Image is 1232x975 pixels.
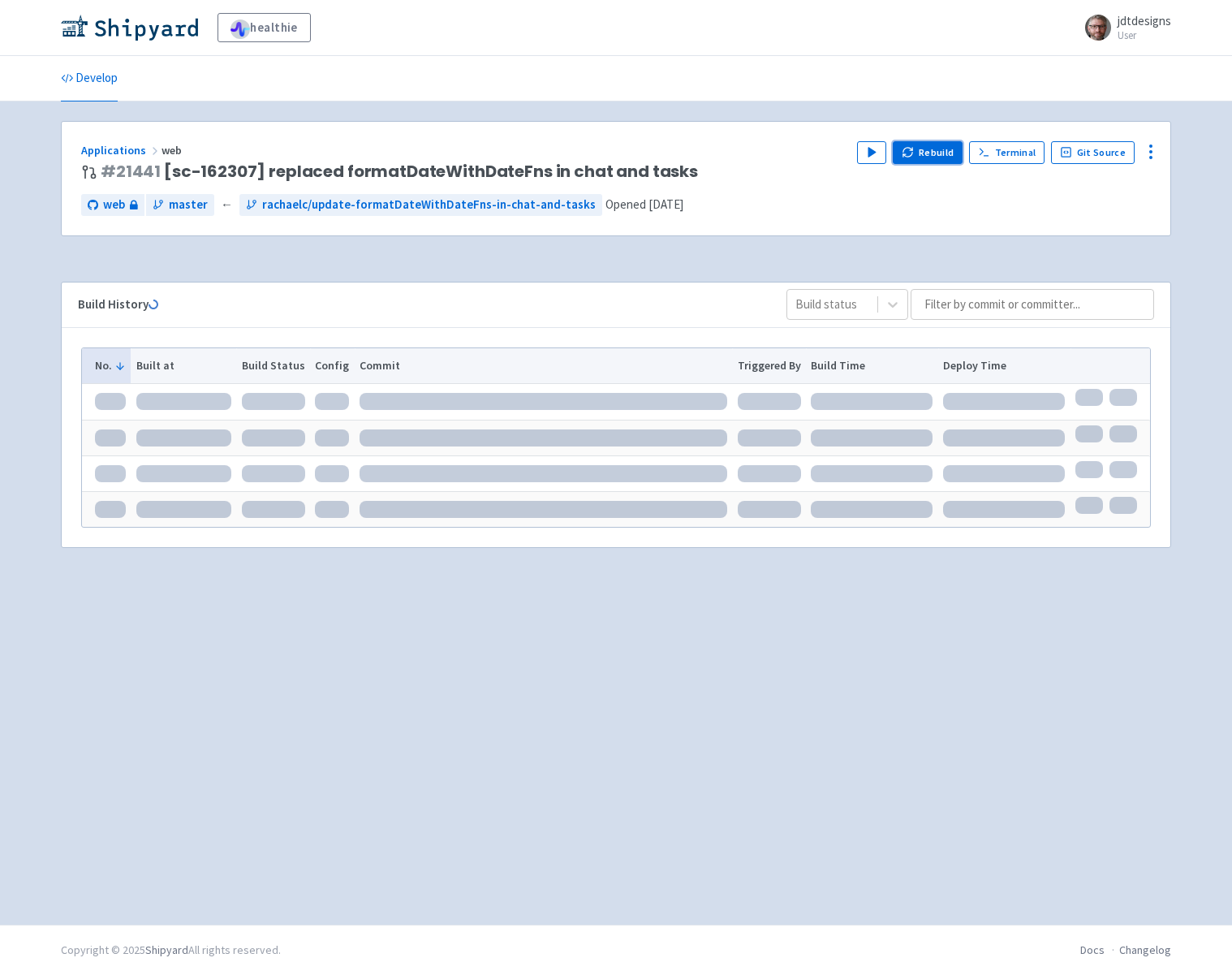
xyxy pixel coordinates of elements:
[239,194,602,216] a: rachaelc/update-formatDateWithDateFns-in-chat-and-tasks
[61,942,281,959] div: Copyright © 2025 All rights reserved.
[1118,13,1171,28] span: jdtdesigns
[61,15,198,41] img: Shipyard logo
[310,348,355,384] th: Config
[169,196,208,214] span: master
[146,194,214,216] a: master
[1051,141,1135,164] a: Git Source
[61,56,118,101] a: Develop
[1118,30,1171,41] small: User
[262,196,596,214] span: rachaelc/update-formatDateWithDateFns-in-chat-and-tasks
[101,162,698,181] span: [sc-162307] replaced formatDateWithDateFns in chat and tasks
[78,296,760,314] div: Build History
[938,348,1070,384] th: Deploy Time
[95,357,126,374] button: No.
[221,196,233,214] span: ←
[1080,943,1105,957] a: Docs
[911,289,1154,320] input: Filter by commit or committer...
[732,348,806,384] th: Triggered By
[1119,943,1171,957] a: Changelog
[893,141,963,164] button: Rebuild
[857,141,886,164] button: Play
[605,196,683,212] span: Opened
[101,160,161,183] a: #21441
[969,141,1045,164] a: Terminal
[103,196,125,214] span: web
[648,196,683,212] time: [DATE]
[355,348,733,384] th: Commit
[806,348,938,384] th: Build Time
[81,143,162,157] a: Applications
[236,348,310,384] th: Build Status
[218,13,311,42] a: healthie
[145,943,188,957] a: Shipyard
[1075,15,1171,41] a: jdtdesigns User
[81,194,144,216] a: web
[131,348,236,384] th: Built at
[162,143,184,157] span: web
